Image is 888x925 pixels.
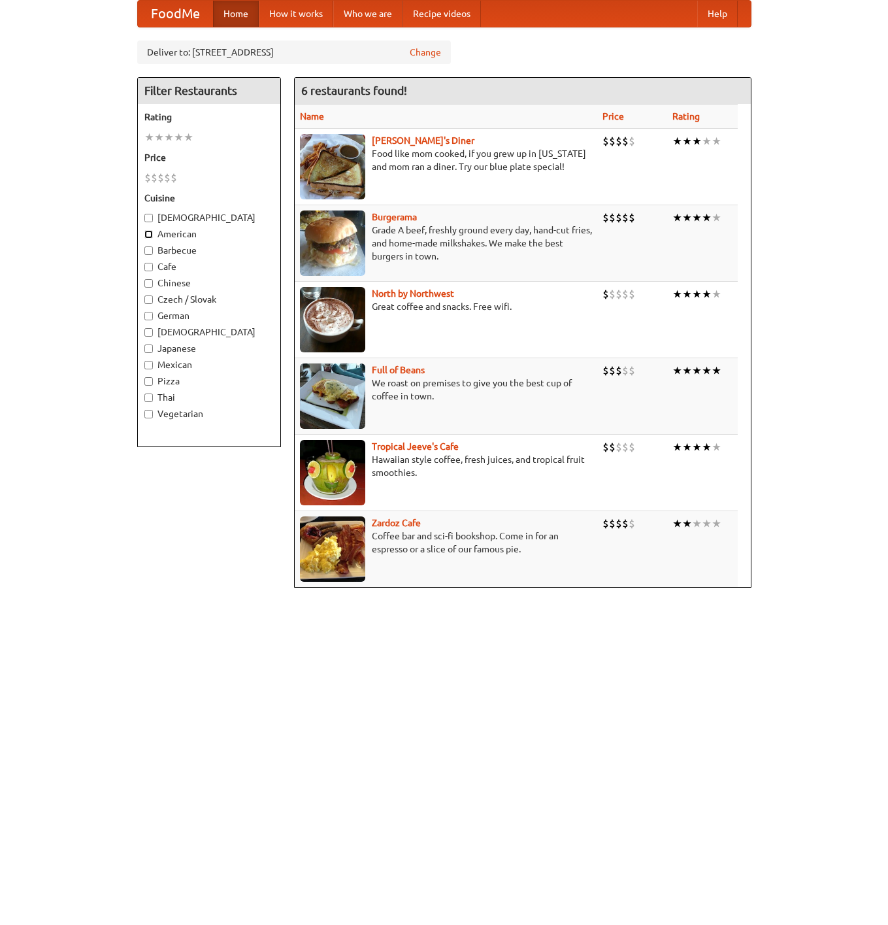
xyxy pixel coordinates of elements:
[300,300,592,313] p: Great coffee and snacks. Free wifi.
[333,1,403,27] a: Who we are
[372,518,421,528] a: Zardoz Cafe
[672,134,682,148] li: ★
[300,516,365,582] img: zardoz.jpg
[300,147,592,173] p: Food like mom cooked, if you grew up in [US_STATE] and mom ran a diner. Try our blue plate special!
[300,377,592,403] p: We roast on premises to give you the best cup of coffee in town.
[702,516,712,531] li: ★
[672,516,682,531] li: ★
[702,363,712,378] li: ★
[622,363,629,378] li: $
[174,130,184,144] li: ★
[672,363,682,378] li: ★
[300,440,365,505] img: jeeves.jpg
[144,342,274,355] label: Japanese
[602,111,624,122] a: Price
[602,210,609,225] li: $
[300,224,592,263] p: Grade A beef, freshly ground every day, hand-cut fries, and home-made milkshakes. We make the bes...
[712,440,721,454] li: ★
[403,1,481,27] a: Recipe videos
[692,287,702,301] li: ★
[602,516,609,531] li: $
[144,211,274,224] label: [DEMOGRAPHIC_DATA]
[144,391,274,404] label: Thai
[602,134,609,148] li: $
[144,394,153,402] input: Thai
[301,84,407,97] ng-pluralize: 6 restaurants found!
[712,134,721,148] li: ★
[672,440,682,454] li: ★
[300,134,365,199] img: sallys.jpg
[712,516,721,531] li: ★
[372,135,474,146] a: [PERSON_NAME]'s Diner
[697,1,738,27] a: Help
[144,279,153,288] input: Chinese
[300,111,324,122] a: Name
[609,440,616,454] li: $
[372,441,459,452] b: Tropical Jeeve's Cafe
[144,361,153,369] input: Mexican
[672,111,700,122] a: Rating
[692,516,702,531] li: ★
[609,287,616,301] li: $
[372,365,425,375] a: Full of Beans
[672,287,682,301] li: ★
[144,171,151,185] li: $
[300,363,365,429] img: beans.jpg
[144,295,153,304] input: Czech / Slovak
[616,287,622,301] li: $
[702,134,712,148] li: ★
[144,110,274,124] h5: Rating
[144,407,274,420] label: Vegetarian
[609,363,616,378] li: $
[300,287,365,352] img: north.jpg
[157,171,164,185] li: $
[144,260,274,273] label: Cafe
[300,530,592,556] p: Coffee bar and sci-fi bookshop. Come in for an espresso or a slice of our famous pie.
[602,287,609,301] li: $
[144,246,153,255] input: Barbecue
[144,192,274,205] h5: Cuisine
[622,516,629,531] li: $
[144,377,153,386] input: Pizza
[609,210,616,225] li: $
[410,46,441,59] a: Change
[629,210,635,225] li: $
[692,363,702,378] li: ★
[682,287,692,301] li: ★
[164,171,171,185] li: $
[702,210,712,225] li: ★
[629,287,635,301] li: $
[144,309,274,322] label: German
[144,358,274,371] label: Mexican
[712,363,721,378] li: ★
[622,210,629,225] li: $
[144,130,154,144] li: ★
[144,328,153,337] input: [DEMOGRAPHIC_DATA]
[300,453,592,479] p: Hawaiian style coffee, fresh juices, and tropical fruit smoothies.
[171,171,177,185] li: $
[372,288,454,299] a: North by Northwest
[629,516,635,531] li: $
[144,375,274,388] label: Pizza
[609,516,616,531] li: $
[213,1,259,27] a: Home
[682,440,692,454] li: ★
[622,134,629,148] li: $
[151,171,157,185] li: $
[629,134,635,148] li: $
[616,134,622,148] li: $
[144,277,274,290] label: Chinese
[682,363,692,378] li: ★
[144,293,274,306] label: Czech / Slovak
[372,212,417,222] a: Burgerama
[682,134,692,148] li: ★
[602,363,609,378] li: $
[138,78,280,104] h4: Filter Restaurants
[144,326,274,339] label: [DEMOGRAPHIC_DATA]
[622,287,629,301] li: $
